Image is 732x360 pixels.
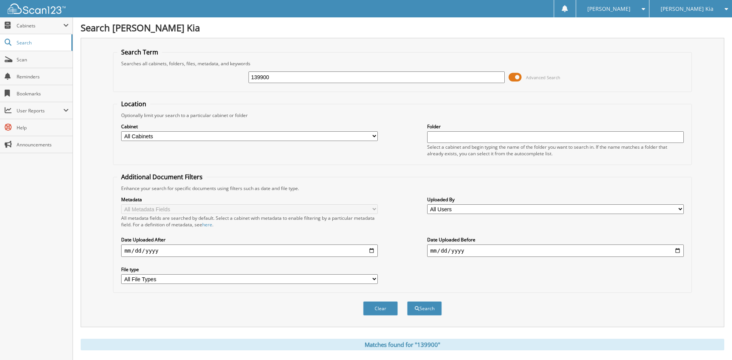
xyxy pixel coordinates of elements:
div: Searches all cabinets, folders, files, metadata, and keywords [117,60,687,67]
legend: Additional Document Filters [117,173,206,181]
span: [PERSON_NAME] [587,7,631,11]
div: Optionally limit your search to a particular cabinet or folder [117,112,687,119]
legend: Search Term [117,48,162,56]
div: All metadata fields are searched by default. Select a cabinet with metadata to enable filtering b... [121,215,378,228]
label: Date Uploaded After [121,236,378,243]
span: User Reports [17,107,63,114]
div: Matches found for "139900" [81,339,724,350]
span: Advanced Search [526,75,560,80]
label: Metadata [121,196,378,203]
span: Search [17,39,68,46]
button: Clear [363,301,398,316]
label: Uploaded By [427,196,684,203]
span: Cabinets [17,22,63,29]
span: Scan [17,56,69,63]
h1: Search [PERSON_NAME] Kia [81,21,724,34]
img: scan123-logo-white.svg [8,3,66,14]
span: [PERSON_NAME] Kia [661,7,713,11]
a: here [202,221,212,228]
label: File type [121,266,378,273]
label: Date Uploaded Before [427,236,684,243]
span: Help [17,124,69,131]
span: Bookmarks [17,90,69,97]
label: Folder [427,123,684,130]
span: Announcements [17,141,69,148]
iframe: Chat Widget [693,323,732,360]
label: Cabinet [121,123,378,130]
div: Enhance your search for specific documents using filters such as date and file type. [117,185,687,192]
input: start [121,245,378,257]
button: Search [407,301,442,316]
legend: Location [117,100,150,108]
div: Select a cabinet and begin typing the name of the folder you want to search in. If the name match... [427,144,684,157]
span: Reminders [17,73,69,80]
input: end [427,245,684,257]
